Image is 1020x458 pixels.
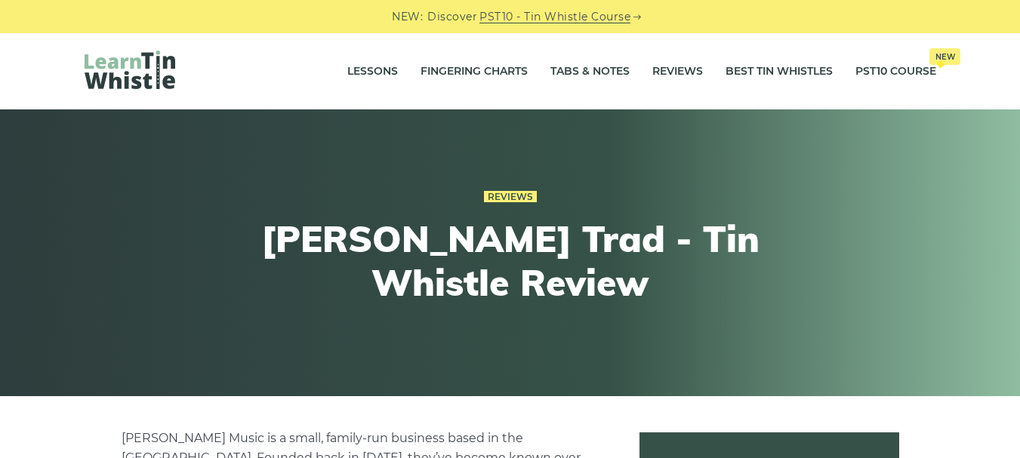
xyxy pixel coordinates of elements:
h1: [PERSON_NAME] Trad - Tin Whistle Review [233,217,788,304]
a: Reviews [652,53,703,91]
a: PST10 CourseNew [855,53,936,91]
img: LearnTinWhistle.com [85,51,175,89]
a: Best Tin Whistles [726,53,833,91]
a: Lessons [347,53,398,91]
a: Reviews [484,191,537,203]
span: New [929,48,960,65]
a: Tabs & Notes [550,53,630,91]
a: Fingering Charts [421,53,528,91]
